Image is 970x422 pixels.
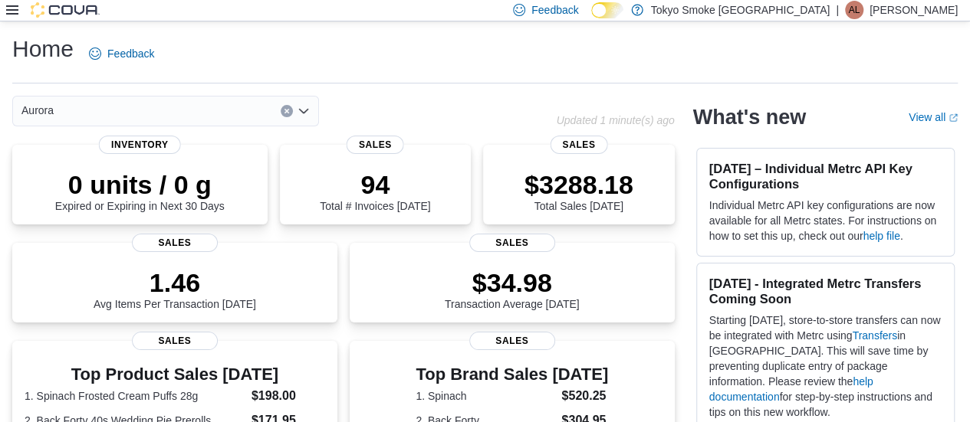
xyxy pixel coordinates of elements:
div: Avg Items Per Transaction [DATE] [94,267,256,310]
h3: [DATE] – Individual Metrc API Key Configurations [709,161,942,191]
h1: Home [12,34,74,64]
h3: Top Brand Sales [DATE] [416,365,608,384]
div: Total Sales [DATE] [524,169,633,212]
div: Total # Invoices [DATE] [320,169,430,212]
p: Individual Metrc API key configurations are now available for all Metrc states. For instructions ... [709,198,942,244]
a: View allExternal link [909,111,958,123]
span: Sales [469,234,555,252]
p: 94 [320,169,430,200]
span: Feedback [531,2,578,18]
svg: External link [949,113,958,123]
div: Transaction Average [DATE] [445,267,580,310]
p: Tokyo Smoke [GEOGRAPHIC_DATA] [651,1,830,19]
button: Clear input [281,105,293,117]
dd: $520.25 [561,387,608,405]
h2: What's new [693,105,806,129]
p: Starting [DATE], store-to-store transfers can now be integrated with Metrc using in [GEOGRAPHIC_D... [709,312,942,420]
p: 0 units / 0 g [55,169,225,200]
span: Sales [347,136,404,154]
img: Cova [31,2,100,18]
a: Feedback [83,38,160,69]
span: Dark Mode [591,18,592,19]
p: [PERSON_NAME] [870,1,958,19]
p: Updated 1 minute(s) ago [556,114,674,126]
span: Sales [550,136,607,154]
p: | [836,1,839,19]
h3: Top Product Sales [DATE] [25,365,325,384]
dd: $198.00 [252,387,325,405]
span: AL [849,1,860,19]
span: Sales [469,332,555,350]
a: help file [863,230,899,242]
span: Sales [132,234,218,252]
div: Amy-Lauren Wolbert [845,1,863,19]
p: $34.98 [445,267,580,298]
dt: 1. Spinach [416,388,555,404]
span: Aurora [21,101,54,119]
input: Dark Mode [591,2,623,18]
button: Open list of options [298,105,310,117]
p: $3288.18 [524,169,633,200]
span: Inventory [99,136,181,154]
a: Transfers [852,329,897,342]
p: 1.46 [94,267,256,298]
h3: [DATE] - Integrated Metrc Transfers Coming Soon [709,276,942,306]
a: help documentation [709,375,873,403]
span: Sales [132,332,218,350]
dt: 1. Spinach Frosted Cream Puffs 28g [25,388,245,404]
span: Feedback [107,46,154,61]
div: Expired or Expiring in Next 30 Days [55,169,225,212]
